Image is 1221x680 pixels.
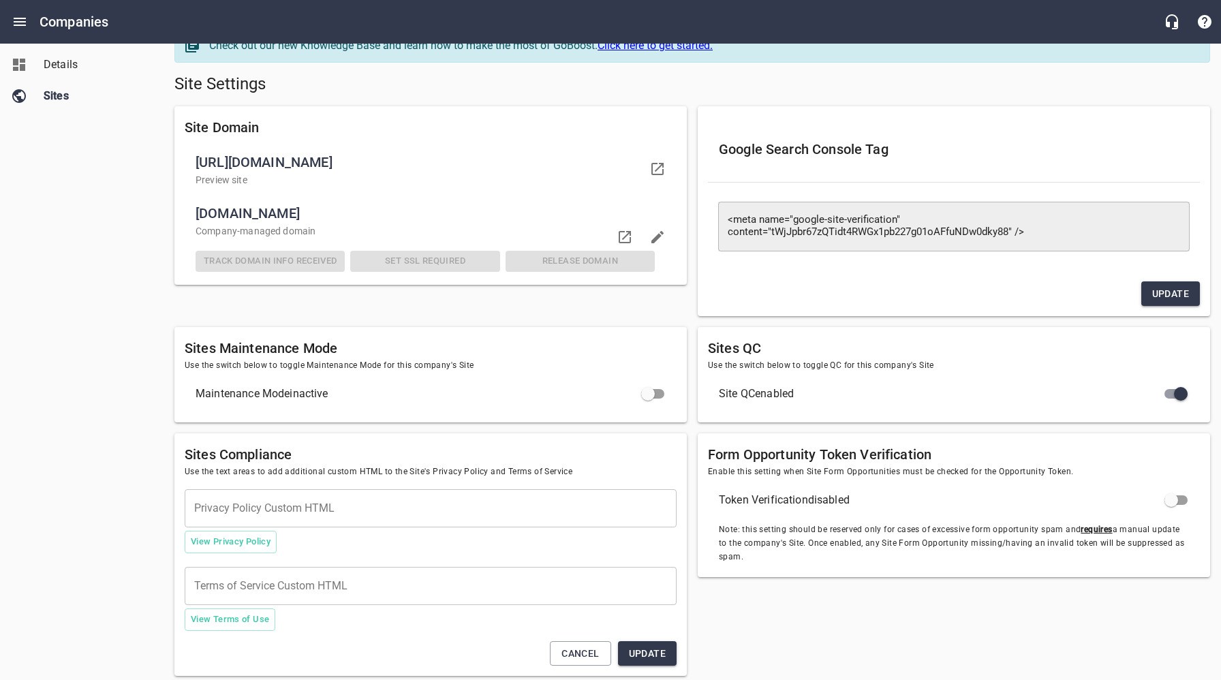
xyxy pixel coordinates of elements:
div: Check out our new Knowledge Base and learn how to make the most of GoBoost. [209,37,1196,54]
span: Sites [44,88,147,104]
span: Update [629,645,666,662]
a: Visit your domain [641,153,674,185]
span: View Privacy Policy [191,534,271,550]
a: Visit domain [608,221,641,253]
h6: Form Opportunity Token Verification [708,444,1200,465]
span: Update [1152,285,1189,303]
button: Edit domain [641,221,674,253]
span: Use the switch below to toggle Maintenance Mode for this company's Site [185,359,677,373]
button: Live Chat [1156,5,1188,38]
button: Update [618,641,677,666]
p: Preview site [196,173,644,187]
h5: Site Settings [174,74,1210,95]
span: [DOMAIN_NAME] [196,202,655,224]
button: View Terms of Use [185,608,275,631]
div: Company -managed domain [193,221,658,241]
h6: Sites QC [708,337,1200,359]
button: Cancel [550,641,610,666]
h6: Site Domain [185,117,677,138]
span: Cancel [561,645,599,662]
span: Use the text areas to add additional custom HTML to the Site's Privacy Policy and Terms of Service [185,465,677,479]
span: Note: this setting should be reserved only for cases of excessive form opportunity spam and a man... [719,523,1189,564]
span: Site QC enabled [719,386,1167,402]
span: Details [44,57,147,73]
span: Maintenance Mode inactive [196,386,644,402]
h6: Companies [40,11,108,33]
span: Use the switch below to toggle QC for this company's Site [708,359,1200,373]
h6: Sites Maintenance Mode [185,337,677,359]
span: View Terms of Use [191,612,269,628]
span: [URL][DOMAIN_NAME] [196,151,644,173]
h6: Sites Compliance [185,444,677,465]
span: Token Verification disabled [719,492,1167,508]
u: requires [1081,525,1112,534]
a: Click here to get started. [598,39,713,52]
textarea: <meta name="google-site-verification" content="tWjJpbr67zQTidt4RWGx1pb227g01oAFfuNDw0dky88" /> [728,214,1180,238]
button: Update [1141,281,1200,307]
button: View Privacy Policy [185,531,277,553]
button: Open drawer [3,5,36,38]
span: Enable this setting when Site Form Opportunities must be checked for the Opportunity Token. [708,465,1200,479]
h6: Google Search Console Tag [719,138,1189,160]
button: Support Portal [1188,5,1221,38]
